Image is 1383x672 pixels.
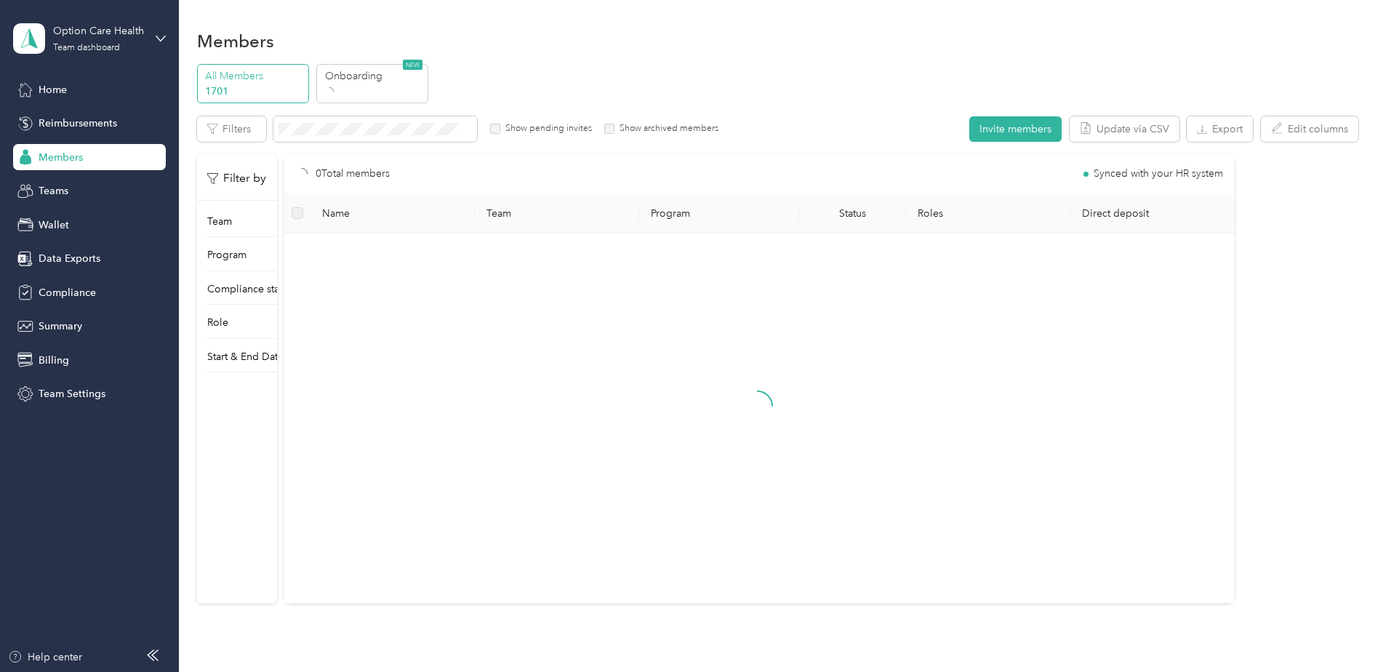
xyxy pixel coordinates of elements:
[207,169,266,188] p: Filter by
[39,183,68,199] span: Teams
[1302,591,1383,672] iframe: Everlance-gr Chat Button Frame
[39,217,69,233] span: Wallet
[39,150,83,165] span: Members
[310,193,475,233] th: Name
[1070,193,1235,233] th: Direct deposit
[207,281,292,297] p: Compliance status
[39,116,117,131] span: Reimbursements
[325,68,424,84] p: Onboarding
[207,315,228,330] p: Role
[969,116,1062,142] button: Invite members
[500,122,592,135] label: Show pending invites
[207,214,232,229] p: Team
[614,122,718,135] label: Show archived members
[207,349,288,364] p: Start & End Dates
[53,23,144,39] div: Option Care Health
[53,44,120,52] div: Team dashboard
[8,649,82,665] button: Help center
[205,84,304,99] p: 1701
[639,193,799,233] th: Program
[799,193,906,233] th: Status
[1094,169,1223,179] span: Synced with your HR system
[207,247,246,263] p: Program
[197,116,266,142] button: Filters
[197,33,274,49] h1: Members
[39,82,67,97] span: Home
[322,207,463,220] span: Name
[39,353,69,368] span: Billing
[316,166,390,182] p: 0 Total members
[39,319,82,334] span: Summary
[39,285,96,300] span: Compliance
[1187,116,1253,142] button: Export
[906,193,1070,233] th: Roles
[39,251,100,266] span: Data Exports
[403,60,422,70] span: NEW
[39,386,105,401] span: Team Settings
[1070,116,1179,142] button: Update via CSV
[475,193,639,233] th: Team
[205,68,304,84] p: All Members
[1261,116,1358,142] button: Edit columns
